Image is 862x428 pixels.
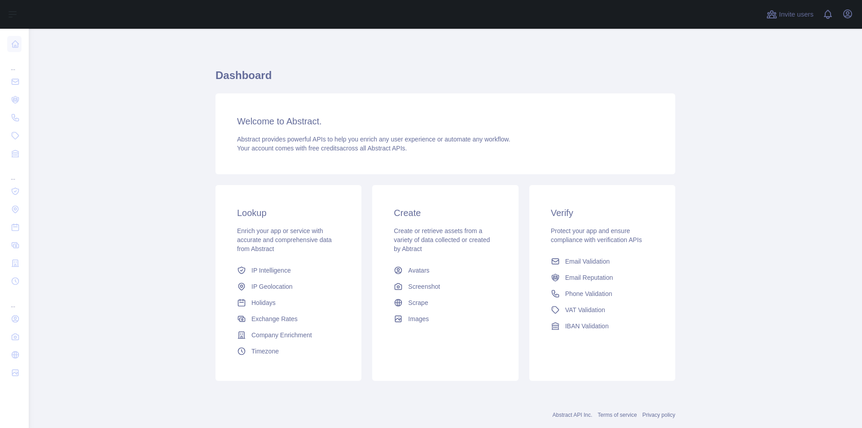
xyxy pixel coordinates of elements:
[251,298,276,307] span: Holidays
[390,295,500,311] a: Scrape
[237,136,510,143] span: Abstract provides powerful APIs to help you enrich any user experience or automate any workflow.
[408,282,440,291] span: Screenshot
[551,207,654,219] h3: Verify
[251,282,293,291] span: IP Geolocation
[565,322,609,331] span: IBAN Validation
[237,145,407,152] span: Your account comes with across all Abstract APIs.
[408,266,429,275] span: Avatars
[233,343,343,359] a: Timezone
[565,257,610,266] span: Email Validation
[251,331,312,340] span: Company Enrichment
[642,412,675,418] a: Privacy policy
[408,298,428,307] span: Scrape
[251,266,291,275] span: IP Intelligence
[553,412,593,418] a: Abstract API Inc.
[565,305,605,314] span: VAT Validation
[598,412,637,418] a: Terms of service
[233,311,343,327] a: Exchange Rates
[394,227,490,252] span: Create or retrieve assets from a variety of data collected or created by Abtract
[547,302,657,318] a: VAT Validation
[394,207,497,219] h3: Create
[237,115,654,128] h3: Welcome to Abstract.
[779,9,814,20] span: Invite users
[565,273,613,282] span: Email Reputation
[408,314,429,323] span: Images
[237,227,332,252] span: Enrich your app or service with accurate and comprehensive data from Abstract
[565,289,612,298] span: Phone Validation
[233,278,343,295] a: IP Geolocation
[233,295,343,311] a: Holidays
[7,163,22,181] div: ...
[233,327,343,343] a: Company Enrichment
[547,318,657,334] a: IBAN Validation
[251,347,279,356] span: Timezone
[237,207,340,219] h3: Lookup
[7,291,22,309] div: ...
[233,262,343,278] a: IP Intelligence
[547,269,657,286] a: Email Reputation
[765,7,815,22] button: Invite users
[251,314,298,323] span: Exchange Rates
[7,54,22,72] div: ...
[547,286,657,302] a: Phone Validation
[308,145,339,152] span: free credits
[390,311,500,327] a: Images
[390,278,500,295] a: Screenshot
[551,227,642,243] span: Protect your app and ensure compliance with verification APIs
[547,253,657,269] a: Email Validation
[215,68,675,90] h1: Dashboard
[390,262,500,278] a: Avatars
